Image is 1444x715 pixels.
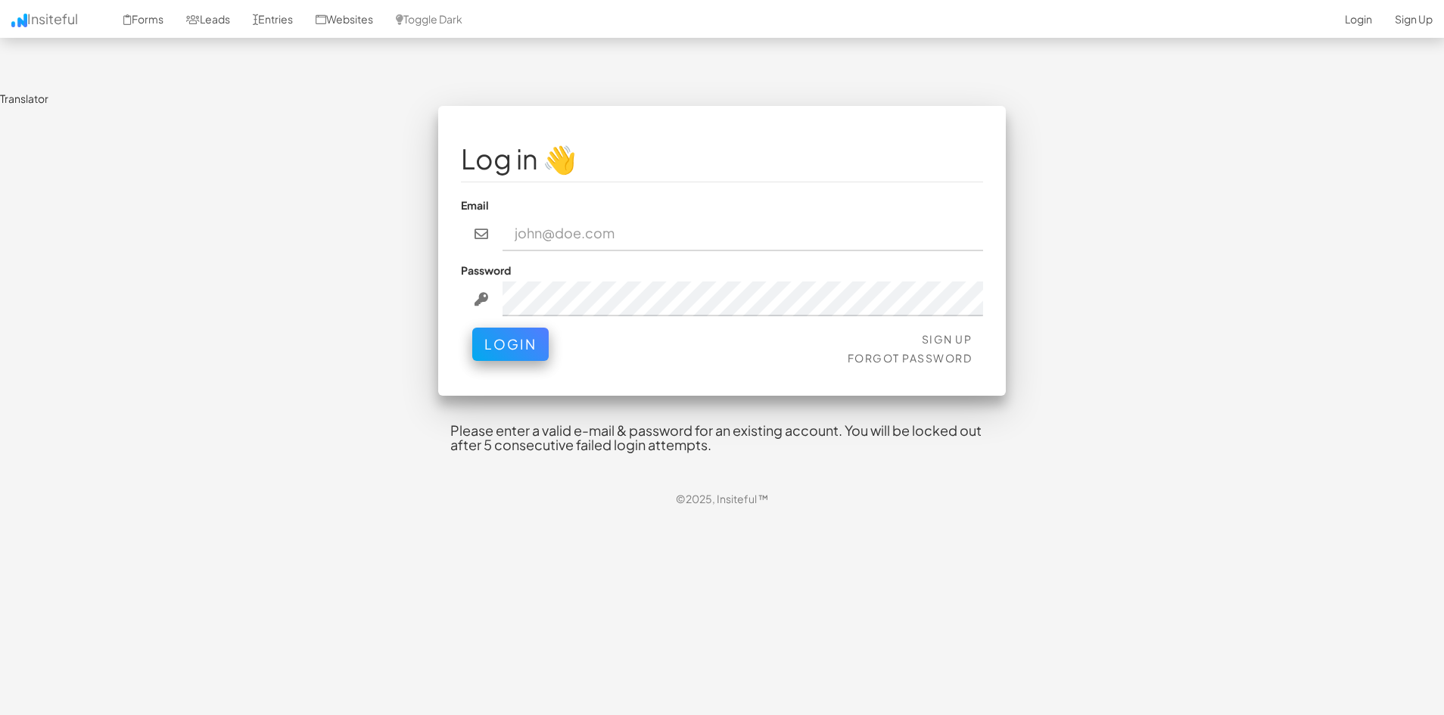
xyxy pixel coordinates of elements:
img: icon.png [11,14,27,27]
a: Sign Up [922,332,973,346]
input: john@doe.com [503,216,984,251]
label: Password [461,263,511,278]
button: Login [472,328,549,361]
h1: Log in 👋 [461,144,983,174]
label: Email [461,197,489,213]
a: Forgot Password [848,351,973,365]
h4: Please enter a valid e-mail & password for an existing account. You will be locked out after 5 co... [438,411,1006,465]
